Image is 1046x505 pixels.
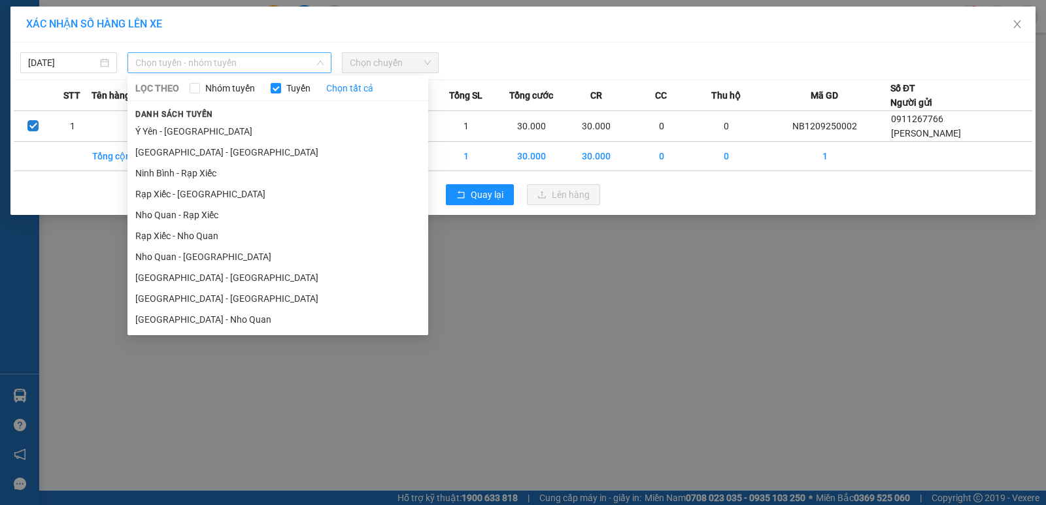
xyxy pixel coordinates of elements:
li: [GEOGRAPHIC_DATA] - Nho Quan [127,309,428,330]
li: Rạp Xiếc - Nho Quan [127,225,428,246]
td: 1 [53,111,92,142]
span: LỌC THEO [135,81,179,95]
span: Quay lại [471,187,503,202]
td: 1 [759,142,890,171]
li: [GEOGRAPHIC_DATA] - [GEOGRAPHIC_DATA] [127,142,428,163]
li: Số 2 [PERSON_NAME], [GEOGRAPHIC_DATA] [73,32,297,48]
span: XÁC NHẬN SỐ HÀNG LÊN XE [26,18,162,30]
span: close [1012,19,1022,29]
li: Ninh Bình - Rạp Xiếc [127,163,428,184]
li: Rạp Xiếc - [GEOGRAPHIC_DATA] [127,184,428,204]
span: Chọn chuyến [350,53,431,73]
td: 0 [694,111,759,142]
span: down [316,59,324,67]
span: 0911267766 [891,114,943,124]
span: Tổng SL [449,88,482,103]
img: logo.jpg [16,16,82,82]
td: 30.000 [564,142,629,171]
span: Tuyến [281,81,316,95]
li: [GEOGRAPHIC_DATA] - [GEOGRAPHIC_DATA] [127,288,428,309]
span: Mã GD [811,88,838,103]
td: 1 [434,111,499,142]
td: 30.000 [499,142,564,171]
li: [GEOGRAPHIC_DATA] - [GEOGRAPHIC_DATA] [127,267,428,288]
a: Chọn tất cả [326,81,373,95]
td: 0 [694,142,759,171]
span: CC [655,88,667,103]
span: rollback [456,190,465,201]
li: Nho Quan - [GEOGRAPHIC_DATA] [127,246,428,267]
button: rollbackQuay lại [446,184,514,205]
span: Nhóm tuyến [200,81,260,95]
b: Duy Khang Limousine [106,15,263,31]
span: STT [63,88,80,103]
td: 1 [434,142,499,171]
li: Ý Yên - [GEOGRAPHIC_DATA] [127,121,428,142]
button: uploadLên hàng [527,184,600,205]
input: 12/09/2025 [28,56,97,70]
li: Hotline: 19003086 [73,48,297,65]
td: 0 [629,142,694,171]
td: NB1209250002 [759,111,890,142]
td: 0 [629,111,694,142]
span: Tổng cước [509,88,553,103]
span: Chọn tuyến - nhóm tuyến [135,53,324,73]
td: 30.000 [564,111,629,142]
li: Nho Quan - Rạp Xiếc [127,204,428,225]
h1: NB1209250002 [143,95,227,123]
td: Tổng cộng [92,142,156,171]
b: Gửi khách hàng [123,67,245,84]
span: Danh sách tuyến [127,108,221,120]
button: Close [999,7,1036,43]
b: GỬI : Văn phòng [GEOGRAPHIC_DATA] [16,95,135,182]
div: Số ĐT Người gửi [890,81,932,110]
span: CR [590,88,602,103]
span: Thu hộ [711,88,741,103]
span: Tên hàng [92,88,130,103]
span: [PERSON_NAME] [891,128,961,138]
td: 30.000 [499,111,564,142]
